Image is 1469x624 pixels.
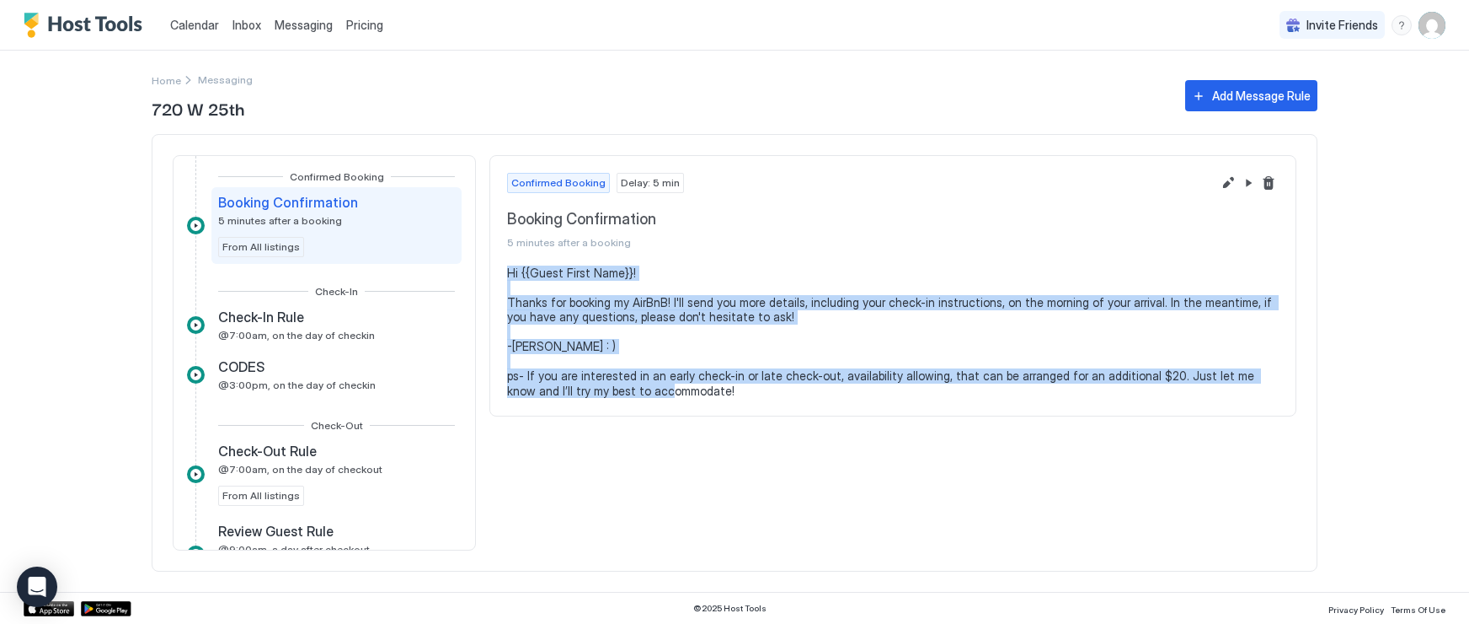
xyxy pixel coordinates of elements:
a: App Store [24,601,74,616]
button: Delete message rule [1258,173,1279,193]
span: Messaging [275,18,333,32]
button: Pause Message Rule [1238,173,1258,193]
span: Terms Of Use [1391,605,1445,615]
a: Host Tools Logo [24,13,150,38]
button: Edit message rule [1218,173,1238,193]
a: Privacy Policy [1328,600,1384,617]
span: @3:00pm, on the day of checkin [218,379,376,391]
span: Check-Out [311,419,363,432]
span: Inbox [232,18,261,32]
span: Booking Confirmation [507,210,1211,229]
span: Pricing [346,18,383,33]
pre: Hi {{Guest First Name}}! Thanks for booking my AirBnB! I'll send you more details, including your... [507,266,1279,399]
span: 720 W 25th [152,95,1168,121]
span: Delay: 5 min [621,175,680,191]
span: @7:00am, on the day of checkout [218,463,382,476]
span: Booking Confirmation [218,194,358,211]
div: Open Intercom Messenger [17,567,57,607]
span: Check-In Rule [218,309,304,325]
span: Calendar [170,18,219,32]
span: @7:00am, on the day of checkin [218,329,375,342]
span: Privacy Policy [1328,605,1384,615]
span: From All listings [222,488,300,503]
span: Confirmed Booking [511,175,606,191]
div: Breadcrumb [152,71,181,89]
span: Confirmed Booking [290,170,384,183]
span: Invite Friends [1306,18,1378,33]
a: Messaging [275,16,333,34]
span: CODES [218,358,264,375]
div: menu [1392,15,1412,35]
span: Home [152,74,181,87]
a: Inbox [232,16,261,34]
a: Calendar [170,16,219,34]
span: Breadcrumb [198,73,253,86]
div: User profile [1418,12,1445,39]
a: Terms Of Use [1391,600,1445,617]
a: Google Play Store [81,601,131,616]
span: From All listings [222,239,300,255]
span: Check-Out Rule [218,443,317,460]
span: Check-In [315,285,358,298]
a: Home [152,71,181,89]
span: 5 minutes after a booking [507,236,1211,249]
span: Review Guest Rule [218,523,334,540]
button: Add Message Rule [1185,80,1317,111]
div: Add Message Rule [1212,87,1311,105]
span: © 2025 Host Tools [693,603,767,614]
span: 5 minutes after a booking [218,214,342,227]
span: @9:00am, a day after checkout [218,543,370,556]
